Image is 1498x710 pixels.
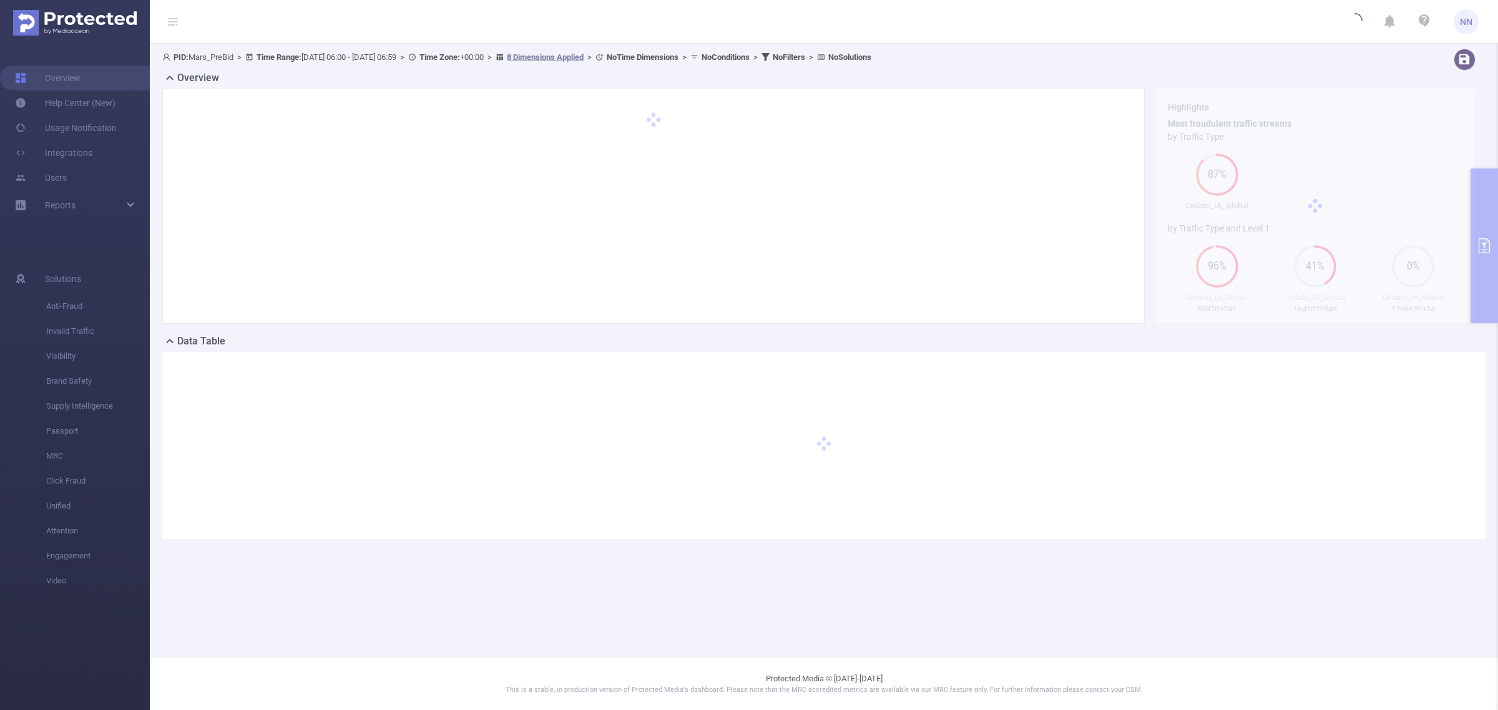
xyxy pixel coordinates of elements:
[773,52,805,62] b: No Filters
[150,657,1498,710] footer: Protected Media © [DATE]-[DATE]
[46,469,150,494] span: Click Fraud
[177,334,225,349] h2: Data Table
[15,66,81,90] a: Overview
[46,543,150,568] span: Engagement
[584,52,595,62] span: >
[181,685,1467,696] p: This is a stable, in production version of Protected Media's dashboard. Please note that the MRC ...
[15,165,67,190] a: Users
[233,52,245,62] span: >
[45,200,76,210] span: Reports
[177,71,219,85] h2: Overview
[750,52,761,62] span: >
[15,90,115,115] a: Help Center (New)
[46,494,150,518] span: Unified
[46,518,150,543] span: Attention
[419,52,460,62] b: Time Zone:
[805,52,817,62] span: >
[46,344,150,369] span: Visibility
[257,52,301,62] b: Time Range:
[484,52,496,62] span: >
[15,115,117,140] a: Usage Notification
[1460,9,1472,34] span: NN
[828,52,871,62] b: No Solutions
[46,419,150,444] span: Passport
[174,52,188,62] b: PID:
[162,52,871,62] span: Mars_PreBid [DATE] 06:00 - [DATE] 06:59 +00:00
[46,444,150,469] span: MRC
[396,52,408,62] span: >
[1348,13,1363,31] i: icon: loading
[46,319,150,344] span: Invalid Traffic
[678,52,690,62] span: >
[45,266,81,291] span: Solutions
[46,394,150,419] span: Supply Intelligence
[13,10,137,36] img: Protected Media
[45,193,76,218] a: Reports
[607,52,678,62] b: No Time Dimensions
[46,369,150,394] span: Brand Safety
[702,52,750,62] b: No Conditions
[507,52,584,62] u: 8 Dimensions Applied
[46,568,150,593] span: Video
[162,53,174,61] i: icon: user
[46,294,150,319] span: Anti-Fraud
[15,140,92,165] a: Integrations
